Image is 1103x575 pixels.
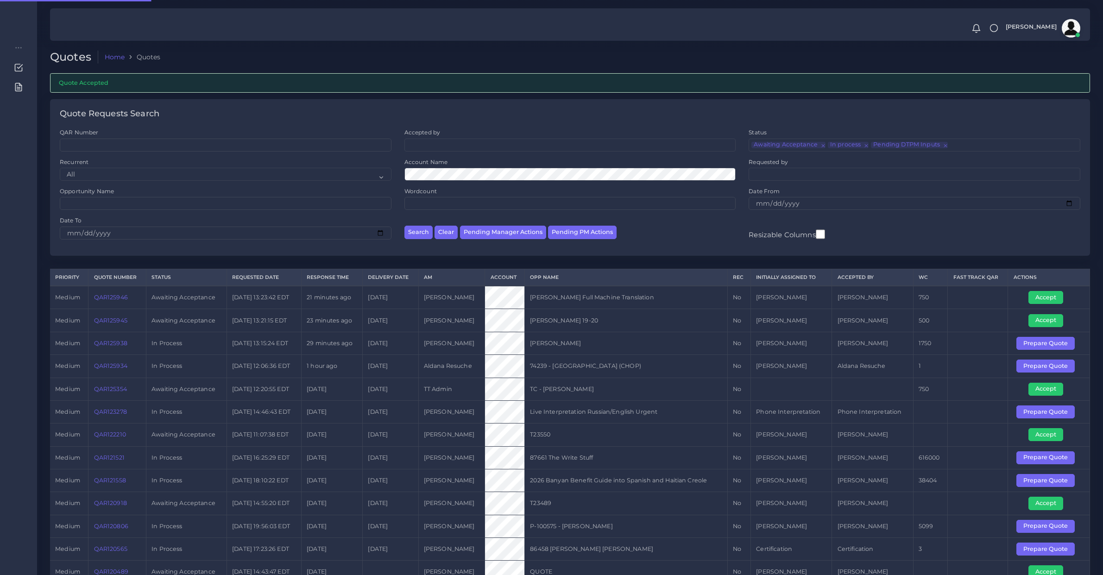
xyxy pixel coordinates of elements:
[728,446,751,469] td: No
[55,545,80,552] span: medium
[418,446,485,469] td: [PERSON_NAME]
[125,52,160,62] li: Quotes
[50,73,1090,92] div: Quote Accepted
[1028,383,1063,396] button: Accept
[94,545,127,552] a: QAR120565
[404,226,433,239] button: Search
[1028,431,1070,438] a: Accept
[728,355,751,378] td: No
[728,400,751,423] td: No
[1016,545,1081,552] a: Prepare Quote
[728,492,751,515] td: No
[1016,339,1081,346] a: Prepare Quote
[751,332,832,354] td: [PERSON_NAME]
[55,454,80,461] span: medium
[55,340,80,347] span: medium
[146,492,227,515] td: Awaiting Acceptance
[146,469,227,492] td: In Process
[146,286,227,309] td: Awaiting Acceptance
[525,378,728,400] td: TC - [PERSON_NAME]
[146,446,227,469] td: In Process
[302,286,363,309] td: 21 minutes ago
[1016,337,1075,350] button: Prepare Quote
[832,269,913,286] th: Accepted by
[832,309,913,332] td: [PERSON_NAME]
[1016,360,1075,373] button: Prepare Quote
[94,523,128,530] a: QAR120806
[227,515,302,537] td: [DATE] 19:56:03 EDT
[728,332,751,354] td: No
[832,537,913,560] td: Certification
[828,142,869,148] li: In process
[751,537,832,560] td: Certification
[363,469,418,492] td: [DATE]
[749,128,767,136] label: Status
[832,446,913,469] td: [PERSON_NAME]
[816,228,825,240] input: Resizable Columns
[751,355,832,378] td: [PERSON_NAME]
[728,469,751,492] td: No
[1016,451,1075,464] button: Prepare Quote
[60,109,159,119] h4: Quote Requests Search
[1016,408,1081,415] a: Prepare Quote
[227,400,302,423] td: [DATE] 14:46:43 EDT
[363,378,418,400] td: [DATE]
[94,431,126,438] a: QAR122210
[60,158,88,166] label: Recurrent
[525,332,728,354] td: [PERSON_NAME]
[751,446,832,469] td: [PERSON_NAME]
[418,355,485,378] td: Aldana Resuche
[302,469,363,492] td: [DATE]
[302,378,363,400] td: [DATE]
[418,378,485,400] td: TT Admin
[525,469,728,492] td: 2026 Banyan Benefit Guide into Spanish and Haitian Creole
[227,269,302,286] th: Requested Date
[548,226,617,239] button: Pending PM Actions
[55,362,80,369] span: medium
[227,332,302,354] td: [DATE] 13:15:24 EDT
[146,309,227,332] td: Awaiting Acceptance
[525,286,728,309] td: [PERSON_NAME] Full Machine Translation
[227,446,302,469] td: [DATE] 16:25:29 EDT
[363,400,418,423] td: [DATE]
[832,332,913,354] td: [PERSON_NAME]
[404,158,448,166] label: Account Name
[418,515,485,537] td: [PERSON_NAME]
[832,355,913,378] td: Aldana Resuche
[363,286,418,309] td: [DATE]
[55,568,80,575] span: medium
[227,309,302,332] td: [DATE] 13:21:15 EDT
[749,158,788,166] label: Requested by
[302,515,363,537] td: [DATE]
[302,492,363,515] td: [DATE]
[832,423,913,446] td: [PERSON_NAME]
[146,269,227,286] th: Status
[94,499,127,506] a: QAR120918
[913,309,948,332] td: 500
[525,423,728,446] td: T23550
[418,492,485,515] td: [PERSON_NAME]
[94,454,125,461] a: QAR121521
[94,385,127,392] a: QAR125354
[227,378,302,400] td: [DATE] 12:20:55 EDT
[1028,499,1070,506] a: Accept
[728,269,751,286] th: REC
[1028,291,1063,304] button: Accept
[1028,497,1063,510] button: Accept
[105,52,125,62] a: Home
[1016,522,1081,529] a: Prepare Quote
[913,515,948,537] td: 5099
[146,515,227,537] td: In Process
[227,469,302,492] td: [DATE] 18:10:22 EDT
[871,142,948,148] li: Pending DTPM Inputs
[1028,428,1063,441] button: Accept
[832,400,913,423] td: Phone Interpretation
[363,355,418,378] td: [DATE]
[525,537,728,560] td: 86458 [PERSON_NAME] [PERSON_NAME]
[146,332,227,354] td: In Process
[751,400,832,423] td: Phone Interpretation
[525,309,728,332] td: [PERSON_NAME] 19-20
[751,269,832,286] th: Initially Assigned to
[55,317,80,324] span: medium
[749,228,825,240] label: Resizable Columns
